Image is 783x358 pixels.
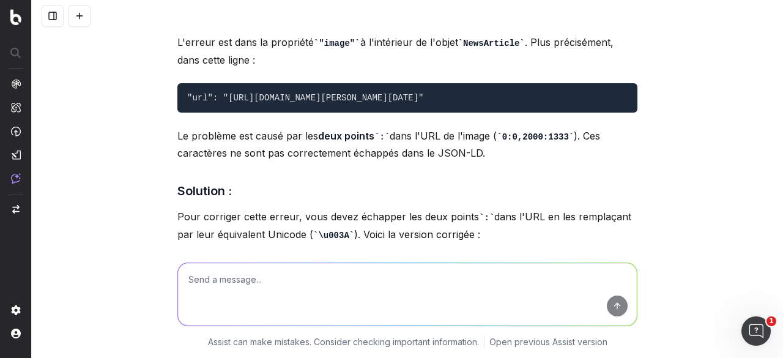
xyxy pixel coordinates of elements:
img: Switch project [12,205,20,214]
img: Assist [11,173,21,184]
img: Botify logo [10,9,21,25]
img: Intelligence [11,102,21,113]
p: Le problème est causé par les dans l'URL de l'image ( ). Ces caractères ne sont pas correctement ... [177,127,637,162]
p: Pour corriger cette erreur, vous devez échapper les deux points dans l'URL en les remplaçant par ... [177,208,637,243]
strong: deux points [318,130,390,142]
span: 1 [766,316,776,326]
code: : [374,132,390,142]
code: "url": "[URL][DOMAIN_NAME][PERSON_NAME][DATE]" [187,93,423,103]
p: L'erreur est dans la propriété à l'intérieur de l'objet . Plus précisément, dans cette ligne : [177,34,637,69]
img: Analytics [11,79,21,89]
code: : [479,213,494,223]
img: My account [11,329,21,338]
p: Assist can make mistakes. Consider checking important information. [208,336,479,348]
code: \u003A [313,231,354,241]
img: Activation [11,126,21,136]
img: Setting [11,305,21,315]
h3: Solution : [177,181,637,201]
a: Open previous Assist version [489,336,607,348]
code: 0:0,2000:1333 [497,132,574,142]
img: Studio [11,150,21,160]
code: "image" [314,39,360,48]
code: NewsArticle [458,39,525,48]
iframe: Intercom live chat [741,316,771,346]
